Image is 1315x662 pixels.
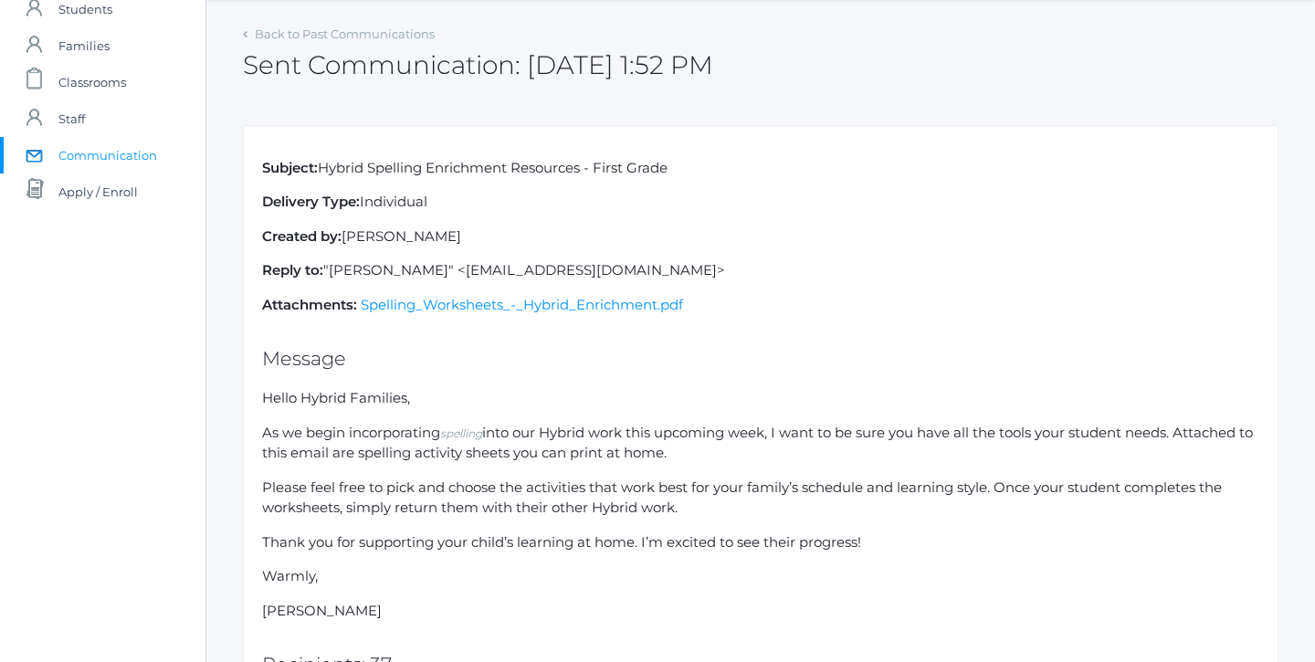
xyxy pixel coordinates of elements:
[243,51,713,79] h2: Sent Communication: [DATE] 1:52 PM
[262,261,323,278] strong: Reply to:
[58,100,85,137] span: Staff
[262,601,1259,622] p: [PERSON_NAME]
[262,423,1259,464] p: As we begin incorporating into our Hybrid work this upcoming week, I want to be sure you have all...
[262,566,1259,587] p: Warmly,
[262,296,357,313] strong: Attachments:
[58,64,126,100] span: Classrooms
[262,227,342,245] strong: Created by:
[262,388,1259,409] p: Hello Hybrid Families,
[262,159,318,176] strong: Subject:
[262,192,1259,213] p: Individual
[262,226,1259,247] p: [PERSON_NAME]
[255,26,435,41] a: Back to Past Communications
[262,260,1259,281] p: "[PERSON_NAME]" <[EMAIL_ADDRESS][DOMAIN_NAME]>
[262,158,1259,179] p: Hybrid Spelling Enrichment Resources - First Grade
[58,137,157,173] span: Communication
[262,478,1259,519] p: Please feel free to pick and choose the activities that work best for your family’s schedule and ...
[262,193,360,210] strong: Delivery Type:
[440,426,482,440] em: spelling
[58,27,110,64] span: Families
[58,173,138,210] span: Apply / Enroll
[262,348,1259,369] h2: Message
[262,532,1259,553] p: Thank you for supporting your child’s learning at home. I’m excited to see their progress!
[361,296,683,313] a: Spelling_Worksheets_-_Hybrid_Enrichment.pdf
